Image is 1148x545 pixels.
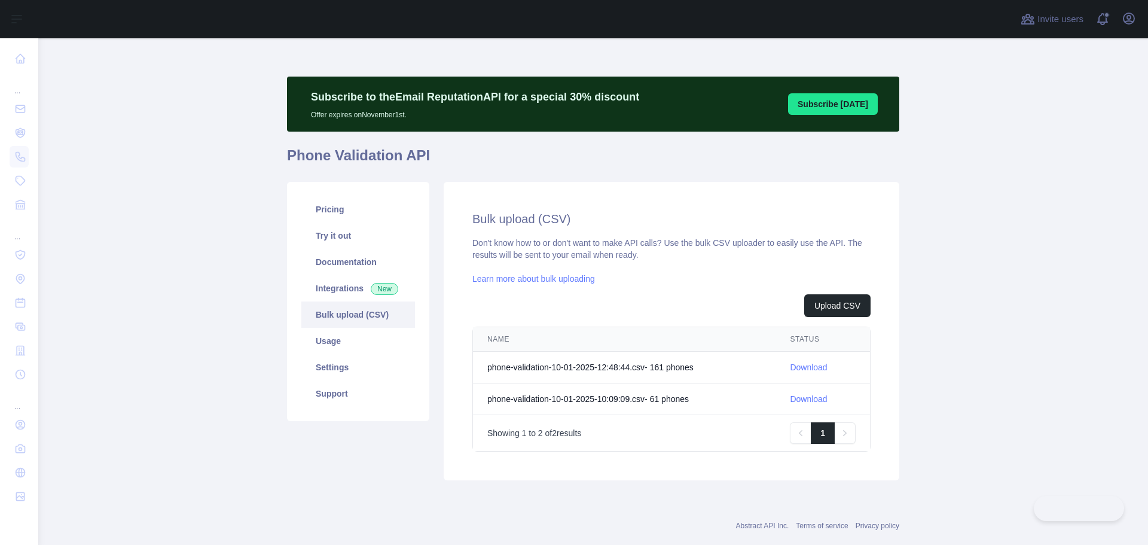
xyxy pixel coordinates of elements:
[790,363,827,372] a: Download
[1037,13,1083,26] span: Invite users
[301,223,415,249] a: Try it out
[371,283,398,295] span: New
[472,274,595,284] a: Learn more about bulk uploading
[796,522,848,530] a: Terms of service
[473,352,775,383] td: phone-validation-10-01-2025-12:48:44.csv - 161 phone s
[10,72,29,96] div: ...
[301,328,415,354] a: Usage
[10,218,29,242] div: ...
[287,146,899,175] h1: Phone Validation API
[790,422,856,444] nav: Pagination
[472,211,871,227] h2: Bulk upload (CSV)
[472,237,871,452] div: Don't know how to or don't want to make API calls? Use the bulk CSV uploader to easily use the AP...
[301,302,415,328] a: Bulk upload (CSV)
[775,327,870,352] th: STATUS
[538,428,543,438] span: 2
[522,428,527,438] span: 1
[1034,496,1124,521] iframe: Toggle Customer Support
[487,427,581,439] p: Showing to of results
[804,294,871,317] button: Upload CSV
[301,275,415,302] a: Integrations New
[552,428,557,438] span: 2
[856,522,899,530] a: Privacy policy
[811,422,835,444] a: 1
[736,522,789,530] a: Abstract API Inc.
[311,89,639,105] p: Subscribe to the Email Reputation API for a special 30 % discount
[10,388,29,412] div: ...
[1018,10,1086,29] button: Invite users
[473,327,775,352] th: NAME
[301,196,415,223] a: Pricing
[301,249,415,275] a: Documentation
[311,105,639,120] p: Offer expires on November 1st.
[788,93,878,115] button: Subscribe [DATE]
[790,394,827,404] a: Download
[473,383,775,415] td: phone-validation-10-01-2025-10:09:09.csv - 61 phone s
[301,354,415,380] a: Settings
[301,380,415,407] a: Support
